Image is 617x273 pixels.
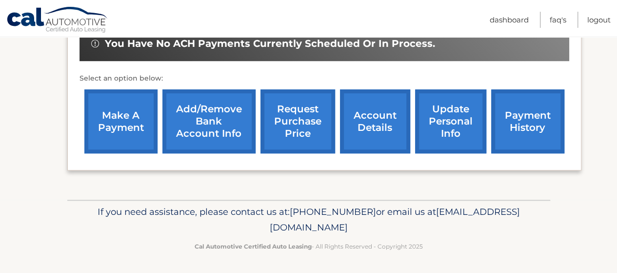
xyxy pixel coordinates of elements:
a: Add/Remove bank account info [162,89,256,153]
strong: Cal Automotive Certified Auto Leasing [195,243,312,250]
p: Select an option below: [80,73,569,84]
a: FAQ's [550,12,566,28]
a: request purchase price [260,89,335,153]
a: update personal info [415,89,486,153]
a: make a payment [84,89,158,153]
span: You have no ACH payments currently scheduled or in process. [105,38,435,50]
a: Logout [587,12,611,28]
span: [PHONE_NUMBER] [290,206,376,217]
a: Dashboard [490,12,529,28]
p: If you need assistance, please contact us at: or email us at [74,204,544,235]
a: Cal Automotive [6,6,109,35]
a: account details [340,89,410,153]
img: alert-white.svg [91,40,99,47]
p: - All Rights Reserved - Copyright 2025 [74,241,544,252]
span: [EMAIL_ADDRESS][DOMAIN_NAME] [270,206,520,233]
a: payment history [491,89,564,153]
